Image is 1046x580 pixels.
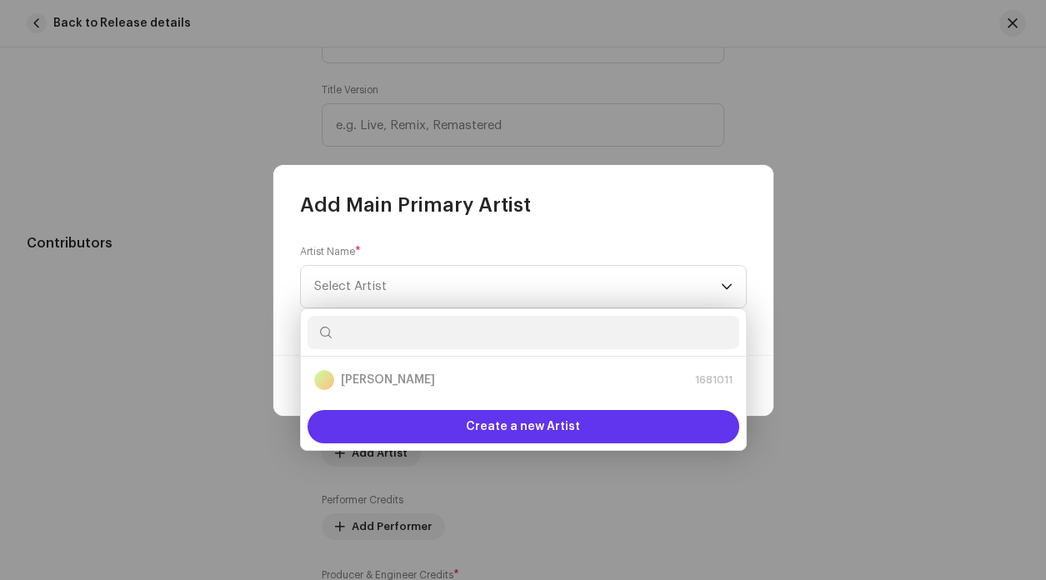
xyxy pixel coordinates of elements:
[314,266,721,307] span: Select Artist
[314,280,387,292] span: Select Artist
[308,363,739,397] li: Ben Woodward
[300,245,361,258] label: Artist Name
[301,357,746,403] ul: Option List
[466,410,580,443] span: Create a new Artist
[300,192,531,218] span: Add Main Primary Artist
[721,266,733,307] div: dropdown trigger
